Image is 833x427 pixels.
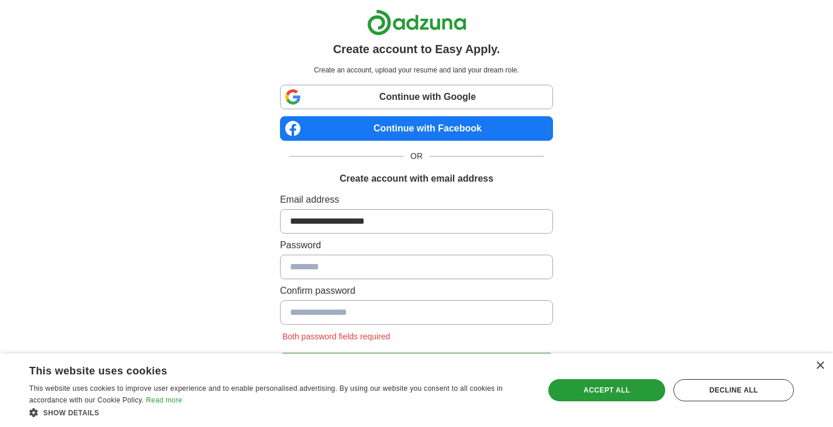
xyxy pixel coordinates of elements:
[146,396,182,404] a: Read more, opens a new window
[673,379,794,401] div: Decline all
[282,65,551,75] p: Create an account, upload your resume and land your dream role.
[29,407,529,418] div: Show details
[280,85,553,109] a: Continue with Google
[548,379,665,401] div: Accept all
[815,362,824,370] div: Close
[280,193,553,207] label: Email address
[340,172,493,186] h1: Create account with email address
[43,409,99,417] span: Show details
[280,284,553,298] label: Confirm password
[333,40,500,58] h1: Create account to Easy Apply.
[29,360,500,378] div: This website uses cookies
[403,150,430,162] span: OR
[280,353,553,377] button: Create Account
[29,384,503,404] span: This website uses cookies to improve user experience and to enable personalised advertising. By u...
[367,9,466,36] img: Adzuna logo
[280,332,392,341] span: Both password fields required
[280,116,553,141] a: Continue with Facebook
[280,238,553,252] label: Password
